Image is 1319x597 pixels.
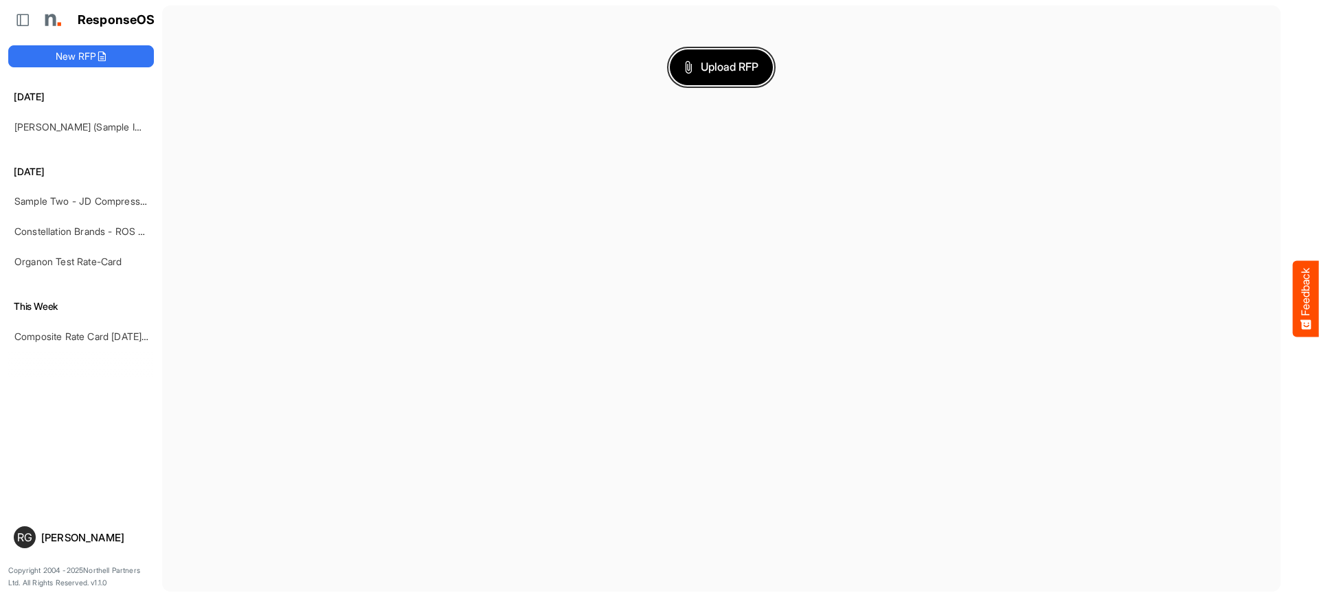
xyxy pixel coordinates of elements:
span:  [101,27,142,62]
span: I have an idea [60,236,133,249]
span: Tell us what you think [63,89,185,103]
span: RG [17,532,32,543]
span: Upload RFP [684,58,758,76]
a: Constellation Brands - ROS prices [14,225,165,237]
button: Feedback [1293,260,1319,337]
h6: This Week [8,299,154,314]
a: Organon Test Rate-Card [14,256,122,267]
a: Composite Rate Card [DATE]_smaller [14,330,177,342]
h6: [DATE] [8,164,154,179]
p: Copyright 2004 - 2025 Northell Partners Ltd. All Rights Reserved. v 1.1.0 [8,565,154,589]
h6: [DATE] [8,89,154,104]
button: New RFP [8,45,154,67]
span: What kind of feedback do you have? [43,166,205,177]
button: Upload RFP [670,49,773,85]
a: Sample Two - JD Compressed 2 [14,195,160,207]
span: Like something or not? [60,202,177,215]
span: Want to discuss? [61,108,137,119]
a: Contact us [137,108,186,119]
a: [PERSON_NAME] (Sample Import) [DATE] - Flyer [14,121,228,133]
img: Northell [38,6,65,34]
h1: ResponseOS [78,13,155,27]
div: [PERSON_NAME] [41,532,148,543]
